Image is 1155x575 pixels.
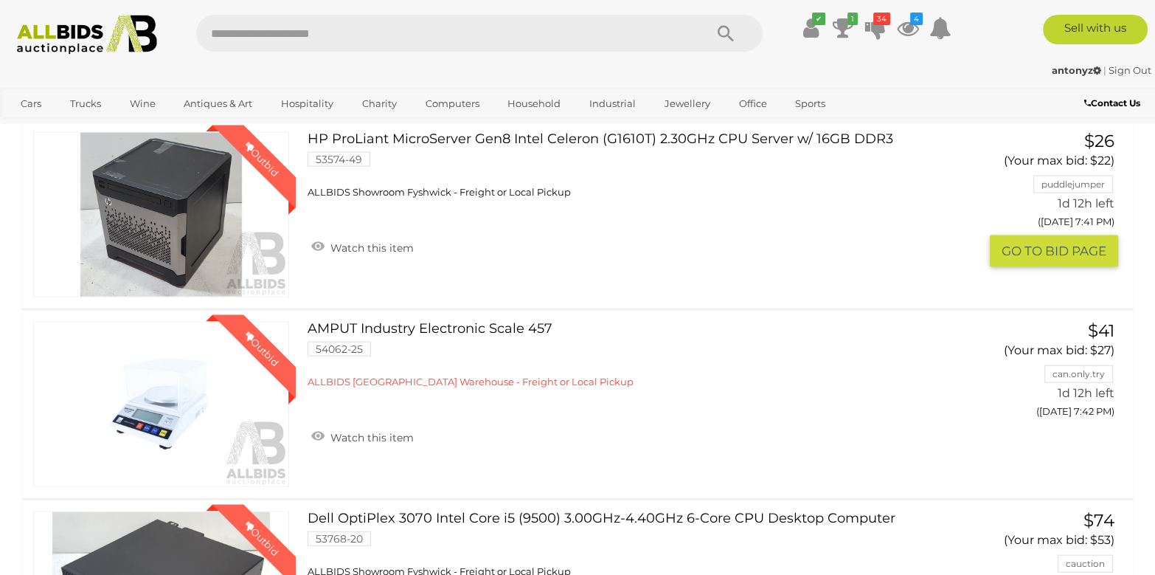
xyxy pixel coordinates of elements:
[308,235,417,258] a: Watch this item
[873,13,890,25] i: 34
[11,92,51,116] a: Cars
[864,15,887,41] a: 34
[33,132,289,297] a: Outbid
[959,132,1118,267] a: $26 (Your max bid: $22) puddlejumper 1d 12h left ([DATE] 7:41 PM) GO TO BID PAGE
[1084,131,1114,151] span: $26
[498,92,570,116] a: Household
[1052,64,1101,76] strong: antonyz
[327,431,414,444] span: Watch this item
[416,92,489,116] a: Computers
[228,505,296,573] div: Outbid
[1052,64,1103,76] a: antonyz
[990,235,1118,267] button: GO TO BID PAGE
[689,15,763,52] button: Search
[353,92,406,116] a: Charity
[1043,15,1148,44] a: Sell with us
[729,92,777,116] a: Office
[910,13,923,25] i: 4
[9,15,165,55] img: Allbids.com.au
[33,322,289,487] a: Outbid
[319,132,937,199] a: HP ProLiant MicroServer Gen8 Intel Celeron (G1610T) 2.30GHz CPU Server w/ 16GB DDR3 53574-49 ALLB...
[655,92,720,116] a: Jewellery
[832,15,854,41] a: 1
[174,92,262,116] a: Antiques & Art
[1084,95,1144,111] a: Contact Us
[228,125,296,193] div: Outbid
[897,15,919,41] a: 4
[580,92,645,116] a: Industrial
[11,116,135,140] a: [GEOGRAPHIC_DATA]
[308,425,417,447] a: Watch this item
[327,241,414,255] span: Watch this item
[959,322,1118,425] a: $41 (Your max bid: $27) can.only.try 1d 12h left ([DATE] 7:42 PM)
[271,92,343,116] a: Hospitality
[228,315,296,383] div: Outbid
[1088,320,1114,341] span: $41
[319,322,937,388] a: AMPUT Industry Electronic Scale 457 54062-25 ALLBIDS [GEOGRAPHIC_DATA] Warehouse - Freight or Loc...
[120,92,165,116] a: Wine
[812,13,825,25] i: ✔
[1084,97,1140,109] b: Contact Us
[785,92,835,116] a: Sports
[800,15,822,41] a: ✔
[1103,64,1106,76] span: |
[1083,510,1114,531] span: $74
[60,92,111,116] a: Trucks
[1109,64,1151,76] a: Sign Out
[847,13,858,25] i: 1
